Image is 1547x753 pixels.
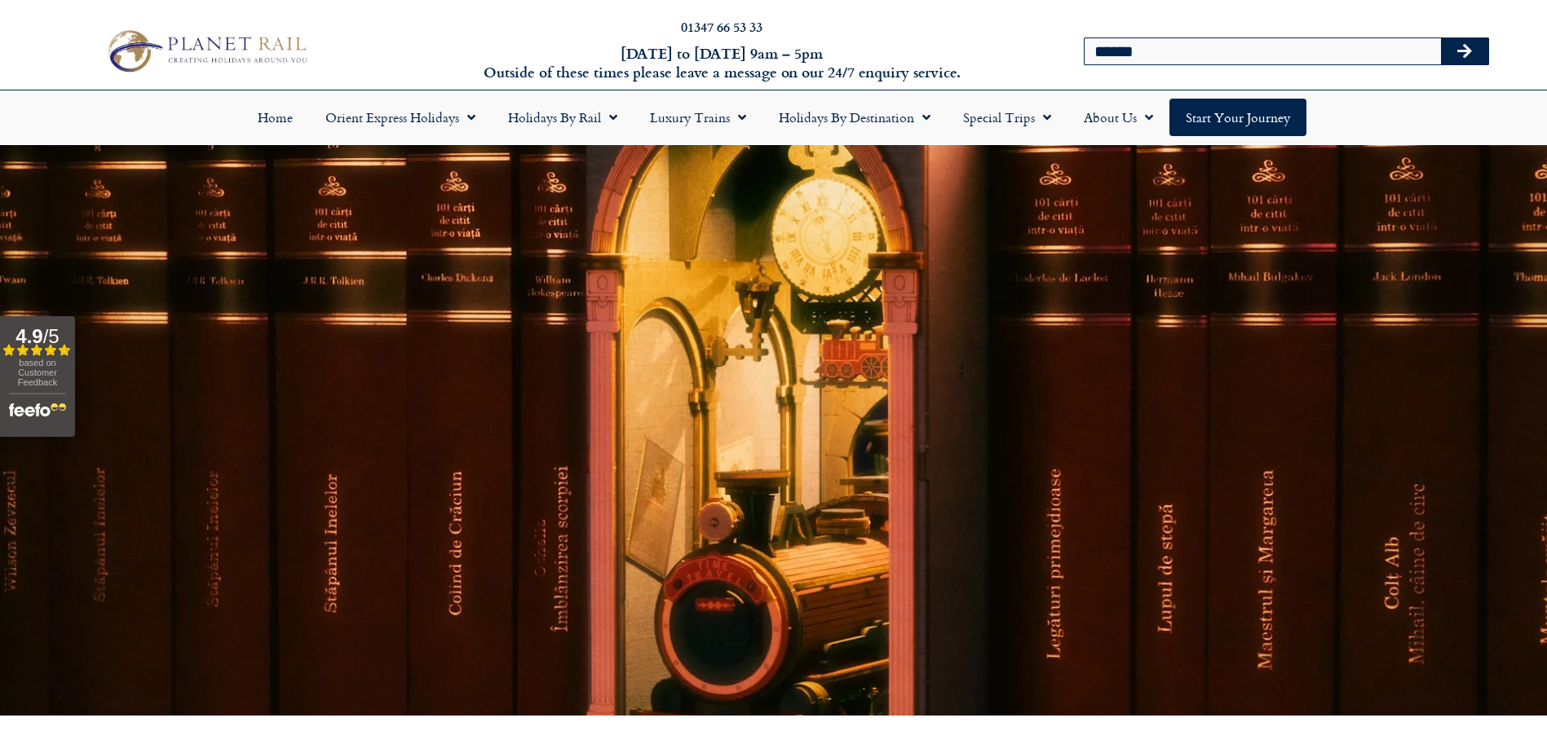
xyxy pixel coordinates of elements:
[681,17,762,36] a: 01347 66 53 33
[492,99,634,136] a: Holidays by Rail
[634,99,762,136] a: Luxury Trains
[1169,99,1306,136] a: Start your Journey
[309,99,492,136] a: Orient Express Holidays
[99,25,312,77] img: Planet Rail Train Holidays Logo
[241,99,309,136] a: Home
[1067,99,1169,136] a: About Us
[1441,38,1488,64] button: Search
[762,99,947,136] a: Holidays by Destination
[8,99,1539,136] nav: Menu
[947,99,1067,136] a: Special Trips
[417,44,1028,82] h6: [DATE] to [DATE] 9am – 5pm Outside of these times please leave a message on our 24/7 enquiry serv...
